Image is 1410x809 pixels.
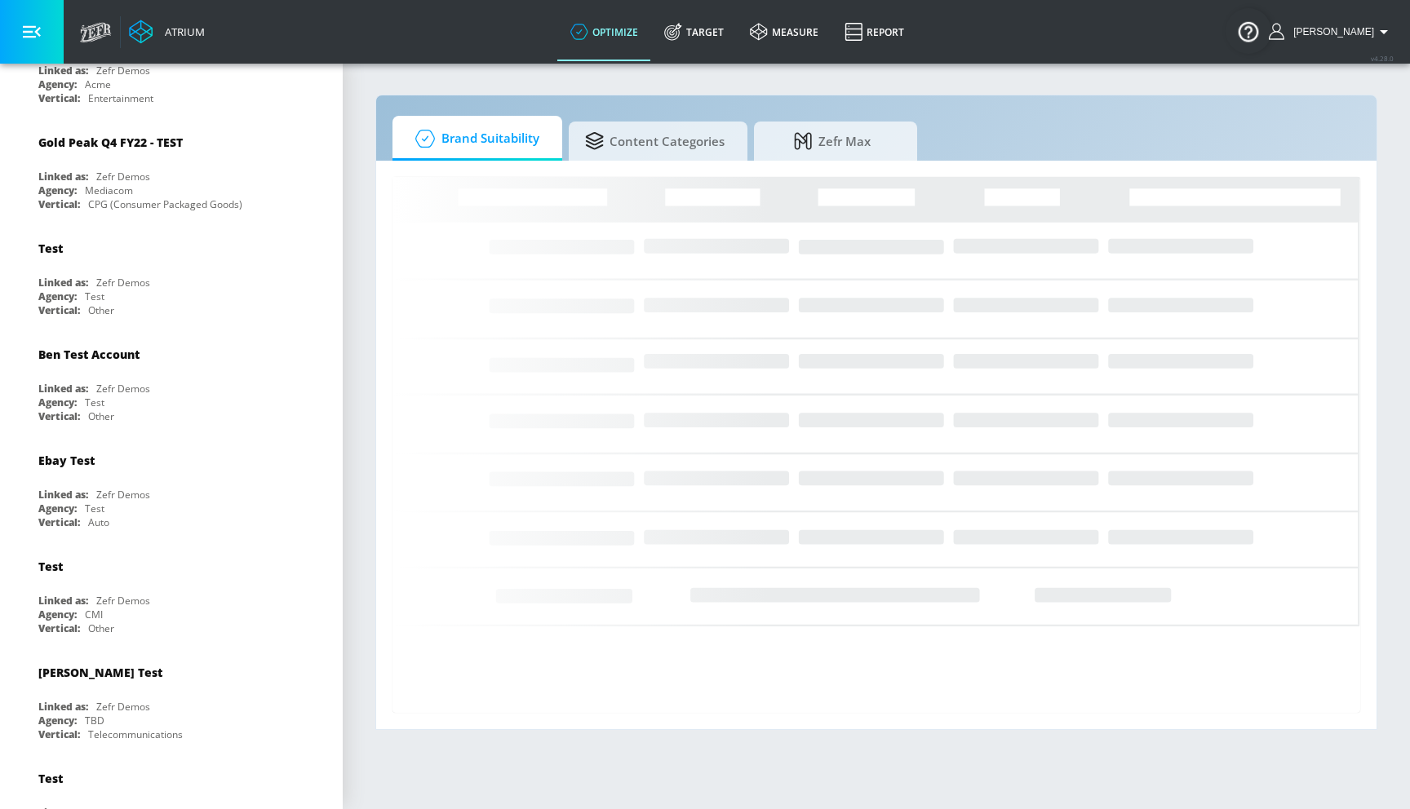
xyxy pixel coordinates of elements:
div: Vertical: [38,727,80,741]
div: Agency: [38,502,77,515]
div: Test [38,241,63,256]
div: Vertical: [38,409,80,423]
div: Ebay TestLinked as:Zefr DemosAgency:TestVertical:Auto [26,440,317,533]
div: Agency: [38,77,77,91]
div: Agency: [38,183,77,197]
div: Zefr Demos [96,594,150,608]
div: CMI [85,608,103,621]
div: Gold Peak Q4 FY22 - TEST [38,135,183,150]
div: Agency: [38,290,77,303]
div: Test [85,396,104,409]
div: Agency: [38,714,77,727]
div: TestLinked as:Zefr DemosAgency:CMIVertical:Other [26,546,317,639]
div: TestLinked as:Zefr DemosAgency:TestVertical:Other [26,228,317,321]
span: Zefr Max [770,122,894,161]
div: Telecommunications [88,727,183,741]
a: Target [651,2,737,61]
div: Other [88,621,114,635]
div: TBD [85,714,104,727]
div: Gold Peak Q4 FY22 - TESTLinked as:Zefr DemosAgency:MediacomVertical:CPG (Consumer Packaged Goods) [26,122,317,215]
div: Vertical: [38,515,80,529]
div: Vertical: [38,621,80,635]
a: Report [831,2,917,61]
div: Vertical: [38,91,80,105]
div: Zefr Demos [96,382,150,396]
button: [PERSON_NAME] [1269,22,1394,42]
div: Linked as: [38,382,88,396]
a: measure [737,2,831,61]
div: Agency: [38,396,77,409]
div: Ebay Test [38,453,95,468]
a: Atrium [129,20,205,44]
div: Mediacom [85,183,133,197]
div: Linked as: [38,170,88,183]
div: [PERSON_NAME] TestLinked as:Zefr DemosAgency:TBDVertical:Telecommunications [26,652,317,745]
div: Auto [88,515,109,529]
button: Open Resource Center [1226,8,1271,54]
div: Linked as: [38,276,88,290]
div: Zefr Demos [96,64,150,77]
div: Test [85,290,104,303]
div: Zefr Demos [96,170,150,183]
div: Zefr Demos [96,488,150,502]
span: Content Categories [585,122,725,161]
div: Agency: [38,608,77,621]
span: v 4.28.0 [1371,54,1394,63]
div: Zefr Demos [96,700,150,714]
div: Test [85,502,104,515]
div: Atrium [158,24,205,39]
div: Test [38,771,63,786]
div: Other [88,409,114,423]
div: Linked as: [38,64,88,77]
span: Brand Suitability [409,119,539,158]
div: Ben Test Account [38,347,140,362]
div: Zefr Demos [96,276,150,290]
div: Ben Test AccountLinked as:Zefr DemosAgency:TestVertical:Other [26,334,317,427]
div: Acme [85,77,111,91]
div: Linked as: [38,488,88,502]
div: Other [88,303,114,317]
div: Vertical: [38,303,80,317]
div: Entertainment [88,91,153,105]
div: Test [38,559,63,574]
span: login as: guillaume.chorn@zefr.com [1287,26,1374,38]
div: [PERSON_NAME] Test [38,665,162,680]
div: Linked as: [38,594,88,608]
div: Vertical: [38,197,80,211]
div: CPG (Consumer Packaged Goods) [88,197,242,211]
a: optimize [557,2,651,61]
div: Linked as: [38,700,88,714]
